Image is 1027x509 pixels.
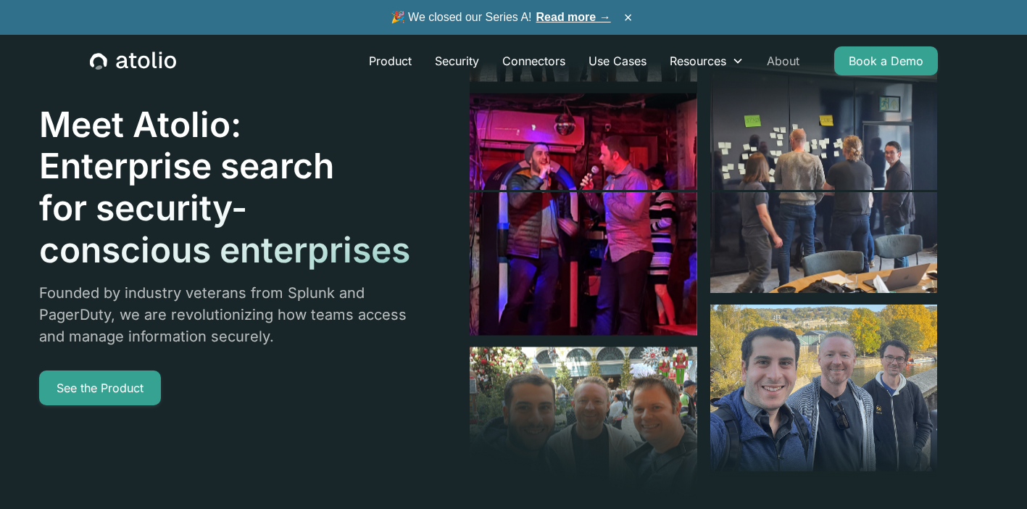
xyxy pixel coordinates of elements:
[391,9,611,26] span: 🎉 We closed our Series A!
[39,104,419,270] h1: Meet Atolio: Enterprise search for security-conscious enterprises
[620,9,637,25] button: ×
[658,46,755,75] div: Resources
[357,46,423,75] a: Product
[577,46,658,75] a: Use Cases
[834,46,938,75] a: Book a Demo
[39,282,419,347] p: Founded by industry veterans from Splunk and PagerDuty, we are revolutionizing how teams access a...
[470,93,697,335] img: image
[39,371,161,405] a: See the Product
[491,46,577,75] a: Connectors
[423,46,491,75] a: Security
[955,439,1027,509] iframe: Chat Widget
[536,11,611,23] a: Read more →
[710,51,938,293] img: image
[755,46,811,75] a: About
[90,51,176,70] a: home
[710,305,938,471] img: image
[670,52,726,70] div: Resources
